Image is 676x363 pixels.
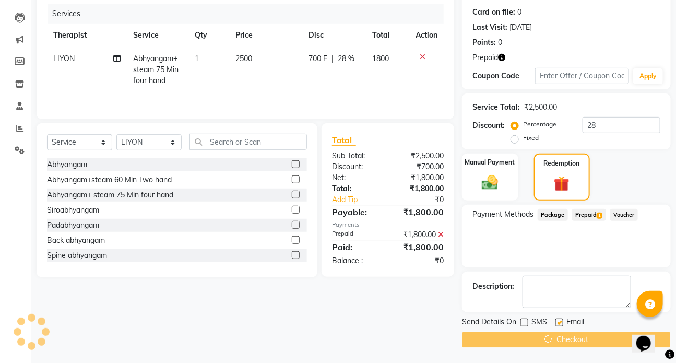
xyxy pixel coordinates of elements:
[189,134,307,150] input: Search or Scan
[324,229,388,240] div: Prepaid
[53,54,75,63] span: LIYON
[324,241,388,253] div: Paid:
[388,255,452,266] div: ₹0
[610,209,638,221] span: Voucher
[472,120,505,131] div: Discount:
[538,209,568,221] span: Package
[544,159,580,168] label: Redemption
[388,161,452,172] div: ₹700.00
[388,241,452,253] div: ₹1,800.00
[47,174,172,185] div: Abhyangam+steam 60 Min Two hand
[309,53,327,64] span: 700 F
[338,53,354,64] span: 28 %
[324,183,388,194] div: Total:
[324,161,388,172] div: Discount:
[388,206,452,218] div: ₹1,800.00
[324,150,388,161] div: Sub Total:
[462,317,516,330] span: Send Details On
[632,321,666,353] iframe: chat widget
[398,194,452,205] div: ₹0
[366,24,409,47] th: Total
[472,102,520,113] div: Service Total:
[472,7,515,18] div: Card on file:
[47,24,127,47] th: Therapist
[633,68,663,84] button: Apply
[388,172,452,183] div: ₹1,800.00
[195,54,199,63] span: 1
[302,24,366,47] th: Disc
[409,24,444,47] th: Action
[47,250,107,261] div: Spine abhyangam
[465,158,515,167] label: Manual Payment
[517,7,521,18] div: 0
[229,24,302,47] th: Price
[388,183,452,194] div: ₹1,800.00
[331,53,334,64] span: |
[477,173,503,192] img: _cash.svg
[572,209,606,221] span: Prepaid
[549,174,574,193] img: _gift.svg
[472,52,498,63] span: Prepaid
[133,54,179,85] span: Abhyangam+ steam 75 Min four hand
[472,209,533,220] span: Payment Methods
[524,102,557,113] div: ₹2,500.00
[188,24,229,47] th: Qty
[324,255,388,266] div: Balance :
[566,317,584,330] span: Email
[531,317,547,330] span: SMS
[48,4,452,24] div: Services
[47,205,99,216] div: Siroabhyangam
[127,24,188,47] th: Service
[472,37,496,48] div: Points:
[235,54,252,63] span: 2500
[47,220,99,231] div: Padabhyangam
[509,22,532,33] div: [DATE]
[373,54,389,63] span: 1800
[47,159,87,170] div: Abhyangam
[498,37,502,48] div: 0
[472,71,535,81] div: Coupon Code
[472,22,507,33] div: Last Visit:
[388,150,452,161] div: ₹2,500.00
[324,206,388,218] div: Payable:
[324,172,388,183] div: Net:
[472,281,514,292] div: Description:
[332,135,356,146] span: Total
[523,120,556,129] label: Percentage
[324,194,398,205] a: Add Tip
[332,220,444,229] div: Payments
[597,213,602,219] span: 1
[388,229,452,240] div: ₹1,800.00
[535,68,629,84] input: Enter Offer / Coupon Code
[47,190,173,201] div: Abhyangam+ steam 75 Min four hand
[47,235,105,246] div: Back abhyangam
[523,133,539,143] label: Fixed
